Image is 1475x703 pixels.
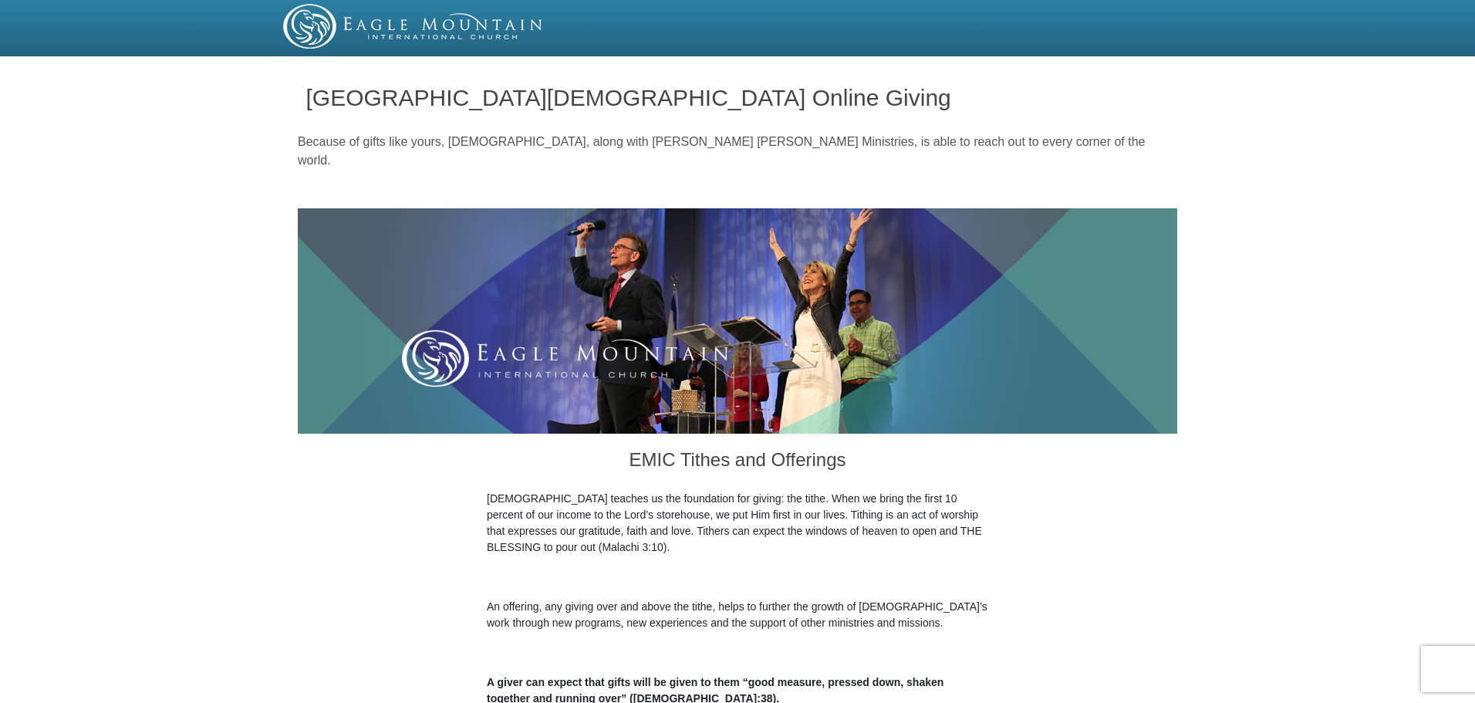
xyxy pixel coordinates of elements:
h3: EMIC Tithes and Offerings [487,434,988,491]
img: EMIC [283,4,544,49]
p: [DEMOGRAPHIC_DATA] teaches us the foundation for giving: the tithe. When we bring the first 10 pe... [487,491,988,556]
h1: [GEOGRAPHIC_DATA][DEMOGRAPHIC_DATA] Online Giving [306,85,1170,110]
p: Because of gifts like yours, [DEMOGRAPHIC_DATA], along with [PERSON_NAME] [PERSON_NAME] Ministrie... [298,133,1177,170]
p: An offering, any giving over and above the tithe, helps to further the growth of [DEMOGRAPHIC_DAT... [487,599,988,631]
